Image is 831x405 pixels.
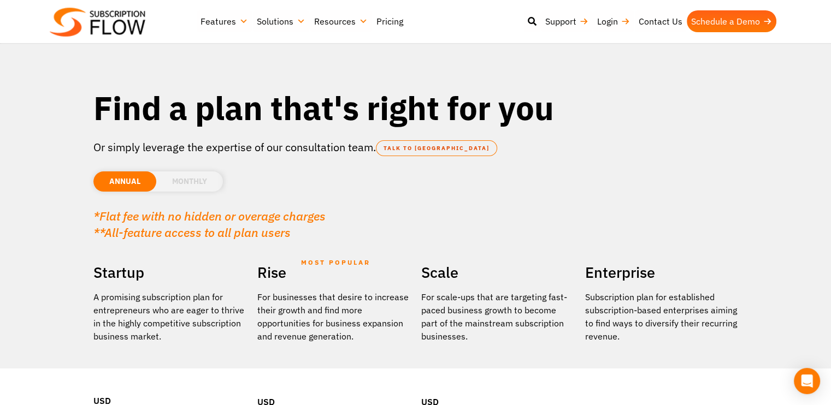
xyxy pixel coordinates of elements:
a: Login [593,10,634,32]
a: Solutions [252,10,310,32]
div: For scale-ups that are targeting fast-paced business growth to become part of the mainstream subs... [421,290,574,343]
a: Contact Us [634,10,687,32]
a: Support [541,10,593,32]
span: MOST POPULAR [301,250,370,275]
h2: Scale [421,260,574,285]
li: ANNUAL [93,171,156,192]
li: MONTHLY [156,171,223,192]
a: Features [196,10,252,32]
em: *Flat fee with no hidden or overage charges [93,208,326,224]
h2: Rise [257,260,410,285]
h1: Find a plan that's right for you [93,87,738,128]
a: Resources [310,10,372,32]
img: Subscriptionflow [50,8,145,37]
p: A promising subscription plan for entrepreneurs who are eager to thrive in the highly competitive... [93,290,246,343]
a: TALK TO [GEOGRAPHIC_DATA] [376,140,497,156]
div: For businesses that desire to increase their growth and find more opportunities for business expa... [257,290,410,343]
h2: Startup [93,260,246,285]
p: Subscription plan for established subscription-based enterprises aiming to find ways to diversify... [585,290,738,343]
p: Or simply leverage the expertise of our consultation team. [93,139,738,156]
a: Pricing [372,10,408,32]
a: Schedule a Demo [687,10,776,32]
div: Open Intercom Messenger [794,368,820,394]
h2: Enterprise [585,260,738,285]
em: **All-feature access to all plan users [93,224,291,240]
